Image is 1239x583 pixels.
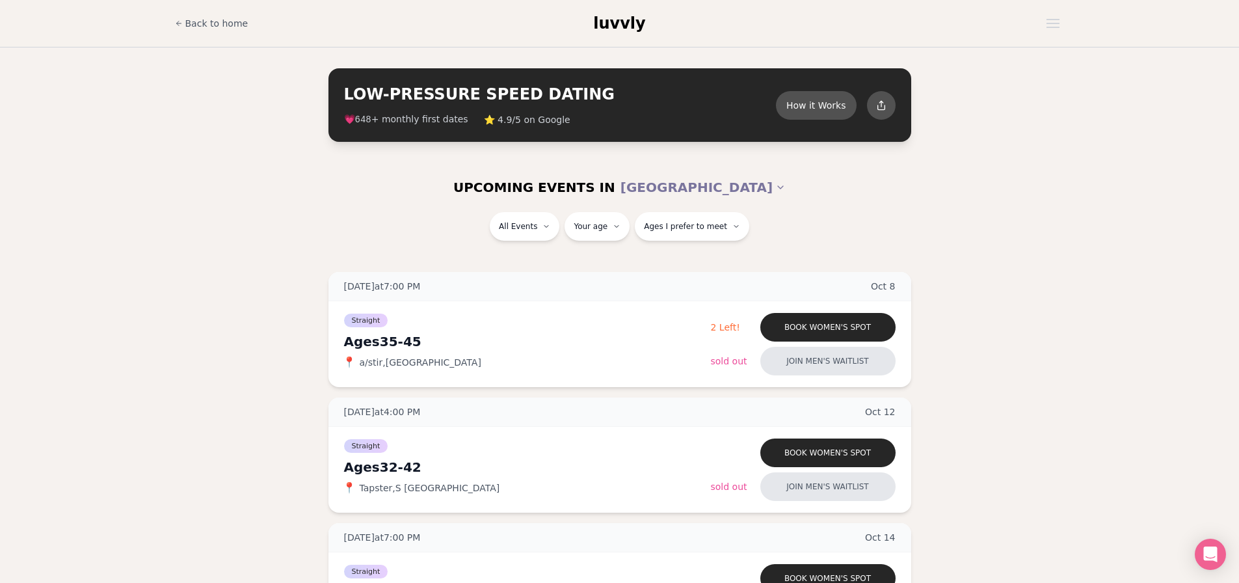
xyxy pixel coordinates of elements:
[776,91,857,120] button: How it Works
[360,481,500,495] span: Tapster , S [GEOGRAPHIC_DATA]
[185,17,248,30] span: Back to home
[865,405,896,418] span: Oct 12
[711,356,747,366] span: Sold Out
[344,357,354,368] span: 📍
[344,280,421,293] span: [DATE] at 7:00 PM
[344,531,421,544] span: [DATE] at 7:00 PM
[760,347,896,375] button: Join men's waitlist
[644,221,727,232] span: Ages I prefer to meet
[760,439,896,467] button: Book women's spot
[760,472,896,501] button: Join men's waitlist
[499,221,537,232] span: All Events
[865,531,896,544] span: Oct 14
[355,115,371,125] span: 648
[593,13,645,34] a: luvvly
[360,356,481,369] span: a/stir , [GEOGRAPHIC_DATA]
[344,565,388,578] span: Straight
[344,332,711,351] div: Ages 35-45
[635,212,749,241] button: Ages I prefer to meet
[711,481,747,492] span: Sold Out
[1195,539,1226,570] div: Open Intercom Messenger
[344,314,388,327] span: Straight
[574,221,607,232] span: Your age
[344,458,711,476] div: Ages 32-42
[344,483,354,493] span: 📍
[344,405,421,418] span: [DATE] at 4:00 PM
[344,113,468,126] span: 💗 + monthly first dates
[620,173,786,202] button: [GEOGRAPHIC_DATA]
[175,10,248,36] a: Back to home
[490,212,559,241] button: All Events
[453,178,615,197] span: UPCOMING EVENTS IN
[344,84,776,105] h2: LOW-PRESSURE SPEED DATING
[711,322,740,332] span: 2 Left!
[344,439,388,453] span: Straight
[565,212,630,241] button: Your age
[593,14,645,33] span: luvvly
[484,113,570,126] span: ⭐ 4.9/5 on Google
[871,280,896,293] span: Oct 8
[760,313,896,342] button: Book women's spot
[1041,14,1065,33] button: Open menu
